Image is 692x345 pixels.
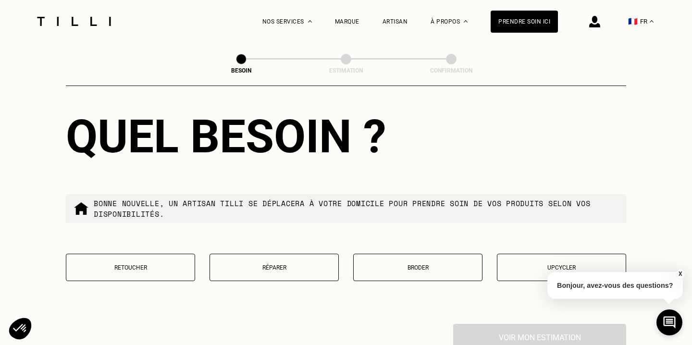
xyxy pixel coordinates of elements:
[215,264,334,271] p: Réparer
[308,20,312,23] img: Menu déroulant
[403,67,499,74] div: Confirmation
[34,17,114,26] img: Logo du service de couturière Tilli
[383,18,408,25] a: Artisan
[66,254,195,281] button: Retoucher
[66,110,626,163] div: Quel besoin ?
[210,254,339,281] button: Réparer
[335,18,359,25] a: Marque
[193,67,289,74] div: Besoin
[94,198,618,219] p: Bonne nouvelle, un artisan tilli se déplacera à votre domicile pour prendre soin de vos produits ...
[491,11,558,33] a: Prendre soin ici
[71,264,190,271] p: Retoucher
[74,201,89,216] img: commande à domicile
[464,20,468,23] img: Menu déroulant à propos
[358,264,477,271] p: Broder
[650,20,654,23] img: menu déroulant
[589,16,600,27] img: icône connexion
[547,272,683,299] p: Bonjour, avez-vous des questions?
[497,254,626,281] button: Upcycler
[675,269,685,279] button: X
[353,254,482,281] button: Broder
[502,264,621,271] p: Upcycler
[628,17,638,26] span: 🇫🇷
[298,67,394,74] div: Estimation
